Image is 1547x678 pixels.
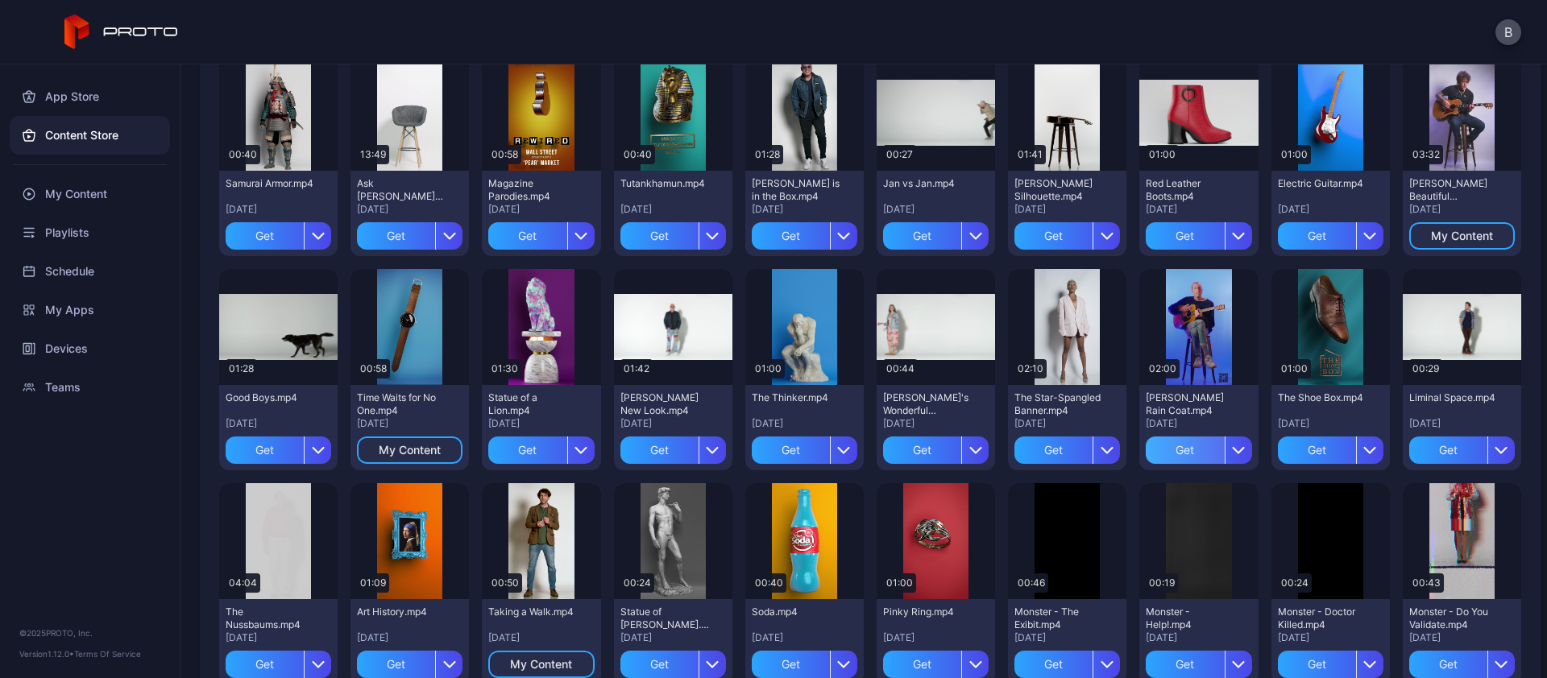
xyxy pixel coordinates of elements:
div: Howie Mandel is in the Box.mp4 [752,177,840,203]
div: Content Store [10,116,170,155]
div: Get [226,651,304,678]
div: The Nussbaums.mp4 [226,606,314,631]
div: The Thinker.mp4 [752,391,840,404]
button: Get [226,651,331,678]
div: Get [1278,651,1356,678]
button: My Content [488,651,594,678]
button: B [1495,19,1521,45]
div: My Apps [10,291,170,329]
div: Electric Guitar.mp4 [1278,177,1367,190]
a: Devices [10,329,170,368]
div: Meghan's Wonderful Wardrobe.mp4 [883,391,972,417]
div: [DATE] [1278,417,1383,430]
div: My Content [10,175,170,213]
div: Get [357,651,435,678]
div: Monster - Help!.mp4 [1146,606,1234,631]
div: [DATE] [357,631,462,644]
div: Get [883,651,961,678]
div: Get [488,436,566,464]
div: Get [752,436,830,464]
div: The Shoe Box.mp4 [1278,391,1367,404]
div: My Content [379,444,441,457]
button: Get [1014,651,1120,678]
div: [DATE] [226,631,331,644]
button: Get [883,436,989,464]
div: [DATE] [883,631,989,644]
div: [DATE] [620,417,726,430]
div: [DATE] [883,417,989,430]
div: Red Leather Boots.mp4 [1146,177,1234,203]
button: Get [752,222,857,250]
div: [DATE] [752,417,857,430]
button: Get [1146,651,1251,678]
button: Get [883,222,989,250]
div: Liminal Space.mp4 [1409,391,1498,404]
div: Get [1409,436,1487,464]
div: [DATE] [1409,631,1515,644]
div: Get [226,436,304,464]
div: [DATE] [1014,417,1120,430]
div: Good Boys.mp4 [226,391,314,404]
button: Get [1278,651,1383,678]
div: Get [1014,222,1093,250]
div: [DATE] [488,631,594,644]
div: Monster - The Exibit.mp4 [1014,606,1103,631]
div: Taking a Walk.mp4 [488,606,577,618]
div: [DATE] [620,203,726,216]
div: Get [1278,436,1356,464]
a: Terms Of Service [74,649,141,659]
button: Get [752,436,857,464]
div: [DATE] [488,203,594,216]
div: [DATE] [1014,631,1120,644]
div: My Content [510,658,572,671]
div: Soda.mp4 [752,606,840,618]
div: Billy Morrison's Beautiful Disaster.mp4 [1409,177,1498,203]
div: [DATE] [1409,417,1515,430]
button: Get [1014,222,1120,250]
div: Get [357,222,435,250]
div: [DATE] [488,417,594,430]
div: Get [883,222,961,250]
div: Jan vs Jan.mp4 [883,177,972,190]
div: Monster - Do You Validate.mp4 [1409,606,1498,631]
div: Statue of a Lion.mp4 [488,391,577,417]
button: My Content [357,436,462,464]
div: My Content [1431,229,1493,242]
div: [DATE] [620,631,726,644]
div: [DATE] [226,417,331,430]
div: Tutankhamun.mp4 [620,177,709,190]
button: Get [226,436,331,464]
div: [DATE] [1278,203,1383,216]
div: Get [488,222,566,250]
button: Get [357,651,462,678]
a: App Store [10,77,170,116]
div: Get [620,651,699,678]
a: Schedule [10,252,170,291]
button: Get [752,651,857,678]
div: [DATE] [1278,631,1383,644]
button: Get [883,651,989,678]
div: [DATE] [1146,417,1251,430]
div: Get [620,436,699,464]
button: Get [1409,651,1515,678]
div: Ryan Pollie's Rain Coat.mp4 [1146,391,1234,417]
div: Samurai Armor.mp4 [226,177,314,190]
div: [DATE] [357,203,462,216]
div: Get [883,436,961,464]
a: Teams [10,368,170,407]
div: [DATE] [357,417,462,430]
div: Ask Tim Draper Anything.mp4 [357,177,446,203]
div: Get [1278,222,1356,250]
div: Get [752,222,830,250]
button: My Content [1409,222,1515,250]
button: Get [226,222,331,250]
div: [DATE] [226,203,331,216]
div: © 2025 PROTO, Inc. [19,626,160,639]
div: Get [1146,436,1224,464]
div: Get [752,651,830,678]
a: Playlists [10,213,170,252]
